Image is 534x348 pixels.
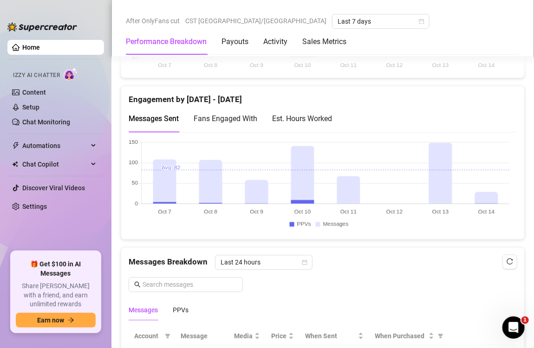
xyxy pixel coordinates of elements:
[129,86,517,106] div: Engagement by [DATE] - [DATE]
[194,115,257,123] span: Fans Engaged With
[272,113,332,125] div: Est. Hours Worked
[302,36,346,47] div: Sales Metrics
[16,260,96,278] span: 🎁 Get $100 in AI Messages
[129,115,179,123] span: Messages Sent
[175,328,228,346] th: Message
[16,282,96,309] span: Share [PERSON_NAME] with a friend, and earn unlimited rewards
[13,71,60,80] span: Izzy AI Chatter
[266,328,300,346] th: Price
[22,203,47,210] a: Settings
[22,103,39,111] a: Setup
[302,260,307,265] span: calendar
[22,184,85,192] a: Discover Viral Videos
[221,256,307,270] span: Last 24 hours
[126,14,180,28] span: After OnlyFans cut
[263,36,287,47] div: Activity
[228,328,266,346] th: Media
[22,118,70,126] a: Chat Monitoring
[305,331,356,342] span: When Sent
[143,280,237,290] input: Search messages
[521,316,529,324] span: 1
[502,316,525,339] iframe: Intercom live chat
[419,19,424,24] span: calendar
[165,334,170,339] span: filter
[22,89,46,96] a: Content
[22,157,88,172] span: Chat Copilot
[126,36,207,47] div: Performance Breakdown
[134,331,161,342] span: Account
[129,305,158,316] div: Messages
[375,331,427,342] span: When Purchased
[163,329,172,343] span: filter
[22,138,88,153] span: Automations
[438,334,443,339] span: filter
[16,313,96,328] button: Earn nowarrow-right
[234,331,253,342] span: Media
[134,282,141,288] span: search
[271,331,287,342] span: Price
[185,14,326,28] span: CST [GEOGRAPHIC_DATA]/[GEOGRAPHIC_DATA]
[7,22,77,32] img: logo-BBDzfeDw.svg
[507,258,513,265] span: reload
[12,161,18,168] img: Chat Copilot
[369,328,448,346] th: When Purchased
[338,14,424,28] span: Last 7 days
[221,36,248,47] div: Payouts
[68,317,74,323] span: arrow-right
[129,255,517,270] div: Messages Breakdown
[173,305,189,316] div: PPVs
[64,67,78,81] img: AI Chatter
[12,142,20,149] span: thunderbolt
[22,44,40,51] a: Home
[436,329,445,343] span: filter
[300,328,369,346] th: When Sent
[37,316,64,324] span: Earn now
